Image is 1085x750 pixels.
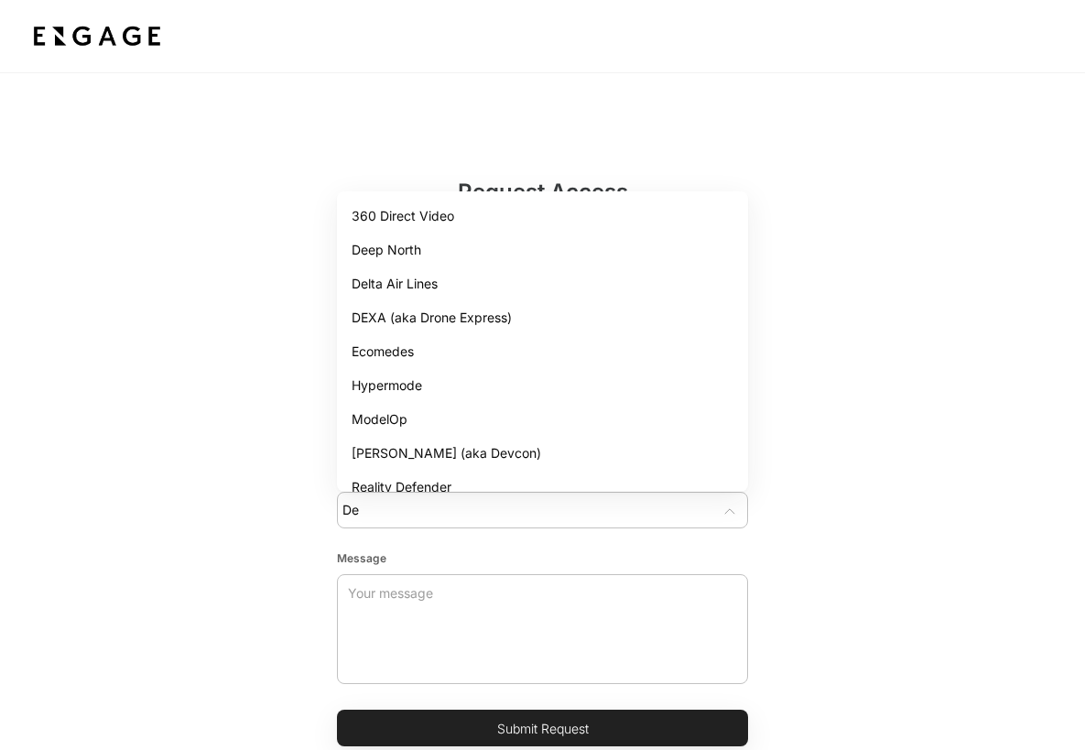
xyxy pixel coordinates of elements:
li: Reality Defender [337,470,748,504]
li: [PERSON_NAME] (aka Devcon) [337,436,748,470]
button: Close [721,503,739,521]
img: bdf1fb74-1727-4ba0-a5bd-bc74ae9fc70b.jpeg [29,20,165,53]
li: Deep North [337,233,748,266]
li: DEXA (aka Drone Express) [337,300,748,334]
div: Message [337,543,748,567]
li: ModelOp [337,402,748,436]
h2: Request Access [337,176,748,216]
li: Delta Air Lines [337,266,748,300]
li: 360 Direct Video [337,199,748,233]
button: Submit Request [337,710,748,746]
li: Ecomedes [337,334,748,368]
li: Hypermode [337,368,748,402]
